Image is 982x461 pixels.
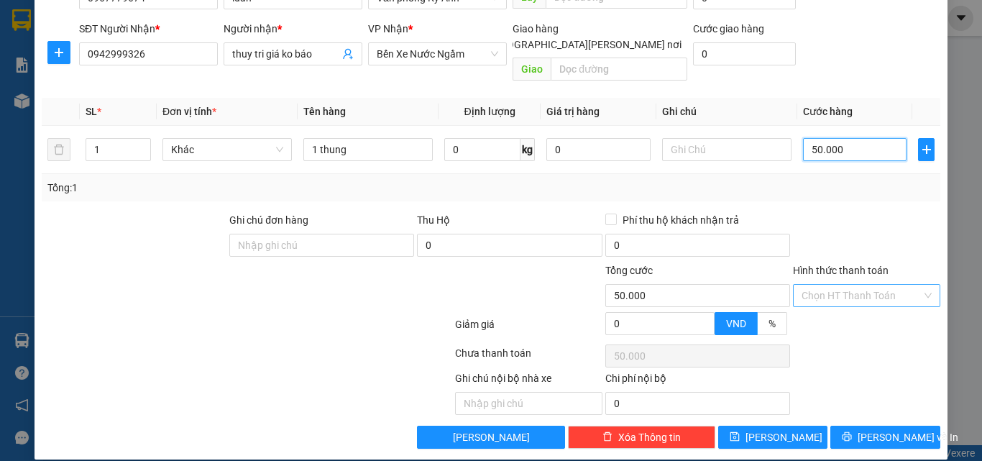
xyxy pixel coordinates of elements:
div: Ghi chú nội bộ nhà xe [455,370,602,392]
span: [GEOGRAPHIC_DATA][PERSON_NAME] nơi [485,37,687,53]
input: 0 [546,138,650,161]
input: Dọc đường [551,58,687,81]
span: Giao hàng [513,23,559,35]
button: plus [918,138,935,161]
span: Tổng cước [605,265,653,276]
span: [PERSON_NAME] và In [858,429,958,445]
span: kg [520,138,535,161]
label: Ghi chú đơn hàng [229,214,308,226]
button: delete [47,138,70,161]
input: Cước giao hàng [693,42,796,65]
span: Giao [513,58,551,81]
span: Bến Xe Nước Ngầm [377,43,498,65]
span: printer [842,432,852,443]
span: Phí thu hộ khách nhận trả [617,212,745,228]
button: printer[PERSON_NAME] và In [830,426,940,449]
input: Nhập ghi chú [455,392,602,415]
span: SL [86,106,97,117]
label: Cước giao hàng [693,23,764,35]
span: VP Nhận [368,23,408,35]
button: [PERSON_NAME] [417,426,564,449]
span: Khác [171,139,283,160]
span: user-add [342,48,354,60]
button: deleteXóa Thông tin [568,426,715,449]
span: % [768,318,776,329]
span: Thu Hộ [417,214,450,226]
input: Ghi Chú [662,138,791,161]
div: Giảm giá [454,316,604,342]
button: plus [47,41,70,64]
span: Giá trị hàng [546,106,600,117]
span: delete [602,432,612,443]
span: Đơn vị tính [162,106,216,117]
input: VD: Bàn, Ghế [303,138,433,161]
div: SĐT Người Nhận [79,21,218,37]
div: Người nhận [224,21,362,37]
input: Ghi chú đơn hàng [229,234,414,257]
span: [PERSON_NAME] [745,429,822,445]
div: Chưa thanh toán [454,345,604,370]
span: [PERSON_NAME] [453,429,530,445]
span: Tên hàng [303,106,346,117]
span: Định lượng [464,106,515,117]
span: Xóa Thông tin [618,429,681,445]
div: Tổng: 1 [47,180,380,196]
span: plus [48,47,70,58]
th: Ghi chú [656,98,797,126]
button: save[PERSON_NAME] [718,426,828,449]
label: Hình thức thanh toán [793,265,889,276]
span: Cước hàng [803,106,853,117]
span: save [730,432,740,443]
span: VND [726,318,746,329]
span: plus [919,144,934,155]
div: Chi phí nội bộ [605,370,790,392]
